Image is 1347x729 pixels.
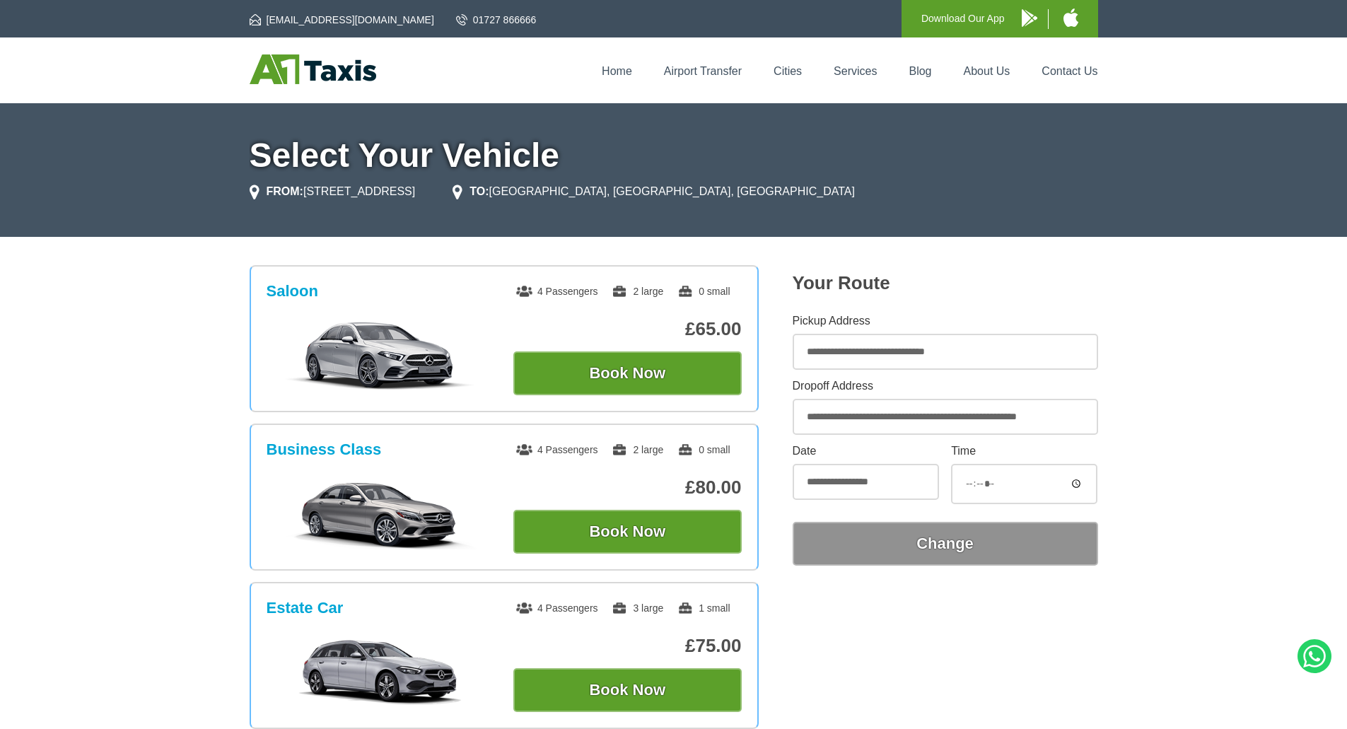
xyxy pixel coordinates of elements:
strong: FROM: [267,185,303,197]
span: 2 large [612,444,663,455]
p: £75.00 [513,635,742,657]
h3: Saloon [267,282,318,301]
a: Cities [774,65,802,77]
span: 2 large [612,286,663,297]
img: A1 Taxis iPhone App [1063,8,1078,27]
span: 1 small [677,602,730,614]
a: [EMAIL_ADDRESS][DOMAIN_NAME] [250,13,434,27]
li: [GEOGRAPHIC_DATA], [GEOGRAPHIC_DATA], [GEOGRAPHIC_DATA] [453,183,855,200]
label: Date [793,445,939,457]
a: Services [834,65,877,77]
button: Change [793,522,1098,566]
h2: Your Route [793,272,1098,294]
img: Saloon [274,320,486,391]
li: [STREET_ADDRESS] [250,183,416,200]
span: 3 large [612,602,663,614]
a: About Us [964,65,1010,77]
a: Home [602,65,632,77]
h1: Select Your Vehicle [250,139,1098,173]
img: A1 Taxis Android App [1022,9,1037,27]
button: Book Now [513,351,742,395]
a: Contact Us [1042,65,1097,77]
span: 0 small [677,286,730,297]
p: £65.00 [513,318,742,340]
span: 4 Passengers [516,286,598,297]
p: £80.00 [513,477,742,498]
label: Pickup Address [793,315,1098,327]
p: Download Our App [921,10,1005,28]
a: Airport Transfer [664,65,742,77]
span: 4 Passengers [516,602,598,614]
a: 01727 866666 [456,13,537,27]
span: 0 small [677,444,730,455]
h3: Business Class [267,441,382,459]
img: A1 Taxis St Albans LTD [250,54,376,84]
strong: TO: [470,185,489,197]
a: Blog [909,65,931,77]
span: 4 Passengers [516,444,598,455]
label: Dropoff Address [793,380,1098,392]
label: Time [951,445,1097,457]
h3: Estate Car [267,599,344,617]
img: Estate Car [274,637,486,708]
button: Book Now [513,668,742,712]
button: Book Now [513,510,742,554]
img: Business Class [274,479,486,549]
